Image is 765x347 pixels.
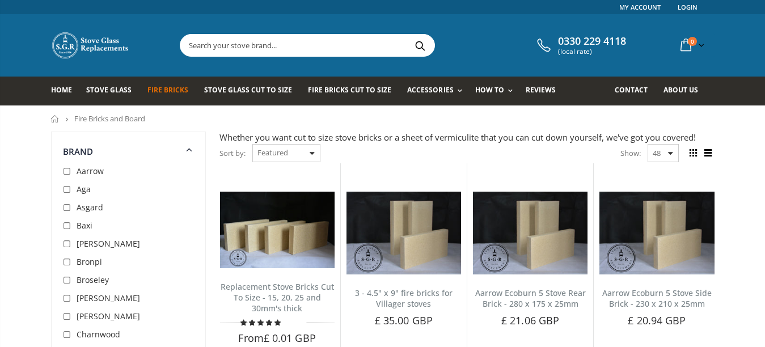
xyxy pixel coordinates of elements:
span: Charnwood [77,329,120,340]
span: £ 0.01 GBP [264,331,316,345]
a: Fire Bricks [147,77,197,105]
span: £ 35.00 GBP [375,314,433,327]
a: Fire Bricks Cut To Size [308,77,400,105]
span: Fire Bricks and Board [74,113,145,124]
span: Grid view [687,147,700,159]
a: Reviews [526,77,564,105]
span: Fire Bricks [147,85,188,95]
a: Aarrow Ecoburn 5 Stove Side Brick - 230 x 210 x 25mm [602,287,712,309]
input: Search your stove brand... [180,35,561,56]
span: Home [51,85,72,95]
span: Brand [63,146,94,157]
a: Replacement Stove Bricks Cut To Size - 15, 20, 25 and 30mm's thick [221,281,334,314]
a: Home [51,115,60,122]
div: Whether you want cut to size stove bricks or a sheet of vermiculite that you can cut down yoursel... [219,132,715,143]
a: 0330 229 4118 (local rate) [534,35,626,56]
span: Show: [620,144,641,162]
span: About us [663,85,698,95]
span: Contact [615,85,648,95]
a: Accessories [407,77,467,105]
span: Accessories [407,85,453,95]
span: Reviews [526,85,556,95]
span: Aga [77,184,91,194]
span: Fire Bricks Cut To Size [308,85,391,95]
span: List view [702,147,715,159]
span: Stove Glass Cut To Size [204,85,292,95]
span: 4.78 stars [240,318,282,327]
span: Baxi [77,220,92,231]
a: About us [663,77,707,105]
img: Aarrow Ecoburn 5 Stove Side Brick [599,192,714,274]
span: Aarrow [77,166,104,176]
span: [PERSON_NAME] [77,311,140,321]
a: Aarrow Ecoburn 5 Stove Rear Brick - 280 x 175 x 25mm [475,287,586,309]
span: 0330 229 4118 [558,35,626,48]
a: Contact [615,77,656,105]
button: Search [408,35,433,56]
span: Bronpi [77,256,102,267]
span: 0 [688,37,697,46]
a: Home [51,77,81,105]
span: £ 20.94 GBP [628,314,686,327]
a: How To [475,77,518,105]
span: [PERSON_NAME] [77,238,140,249]
img: Replacement Stove Bricks Cut To Size - 15, 20, 25 and 30mm's thick [220,192,335,268]
span: [PERSON_NAME] [77,293,140,303]
a: 0 [676,34,707,56]
span: Stove Glass [86,85,132,95]
span: How To [475,85,504,95]
img: Stove Glass Replacement [51,31,130,60]
span: From [238,331,315,345]
a: Stove Glass [86,77,140,105]
img: 3 - 4.5" x 9" fire bricks for Villager stoves [346,192,461,274]
span: Sort by: [219,143,246,163]
span: (local rate) [558,48,626,56]
a: 3 - 4.5" x 9" fire bricks for Villager stoves [355,287,453,309]
span: £ 21.06 GBP [501,314,559,327]
span: Broseley [77,274,109,285]
img: Aarrow Ecoburn 5 Stove Rear Brick [473,192,588,274]
a: Stove Glass Cut To Size [204,77,301,105]
span: Asgard [77,202,103,213]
